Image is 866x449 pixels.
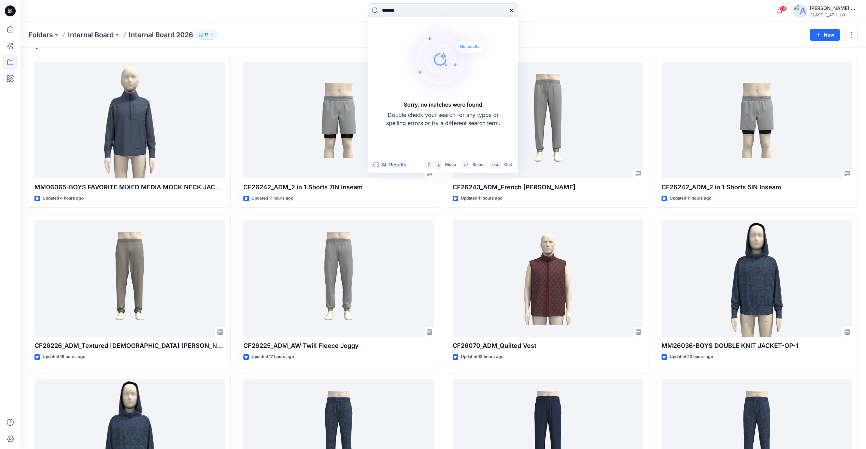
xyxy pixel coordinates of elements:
div: CLASSIC_ATHLUX [810,12,857,17]
p: Updated 11 hours ago [252,195,293,202]
p: Updated 11 hours ago [461,195,502,202]
img: Sorry, no matches were found [401,18,496,100]
a: Internal Board [68,30,114,40]
p: 17 [204,31,209,39]
a: CF26225_ADM_AW Twill Fleece Joggy [243,220,434,337]
p: Quit [504,161,512,168]
p: Double check your search for any typos or spelling errors or try a different search term. [385,111,501,127]
p: Updated 4 hours ago [43,195,84,202]
p: CF26243_ADM_French [PERSON_NAME] [453,182,643,192]
p: Move [445,161,456,168]
p: Updated 20 hours ago [670,353,713,360]
p: CF26242_ADM_2 in 1 Shorts 7IN Inseam [243,182,434,192]
p: Internal Board 2026 [129,30,193,40]
div: [PERSON_NAME] Cfai [810,4,857,12]
p: Updated 11 hours ago [670,195,711,202]
a: CF26242_ADM_2 in 1 Shorts 7IN Inseam [243,62,434,178]
p: Updated 16 hours ago [43,353,85,360]
p: MM06065-BOYS FAVORITE MIXED MEDIA MOCK NECK JACKET [34,182,225,192]
p: CF26242_ADM_2 in 1 Shorts 5IN Inseam [662,182,852,192]
a: CF26226_ADM_Textured French Terry Jogger [34,220,225,337]
p: Select [472,161,485,168]
p: CF26225_ADM_AW Twill Fleece Joggy [243,341,434,351]
button: 17 [196,30,217,40]
a: MM06065-BOYS FAVORITE MIXED MEDIA MOCK NECK JACKET [34,62,225,178]
p: CF26070_ADM_Quilted Vest [453,341,643,351]
a: CF26242_ADM_2 in 1 Shorts 5IN Inseam [662,62,852,178]
p: MM26036-BOYS DOUBLE KNIT JACKET-OP-1 [662,341,852,351]
img: avatar [793,4,807,18]
a: MM26036-BOYS DOUBLE KNIT JACKET-OP-1 [662,220,852,337]
h5: Sorry, no matches were found [404,100,482,109]
button: All Results [373,161,411,169]
span: 19 [779,6,787,11]
p: esc [492,161,499,168]
p: CF26226_ADM_Textured [DEMOGRAPHIC_DATA] [PERSON_NAME] [34,341,225,351]
a: Folders [29,30,53,40]
p: Updated 18 hours ago [461,353,503,360]
a: CF26243_ADM_French Terry Jogger [453,62,643,178]
p: Updated 17 hours ago [252,353,294,360]
button: New [810,29,840,41]
a: CF26070_ADM_Quilted Vest [453,220,643,337]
